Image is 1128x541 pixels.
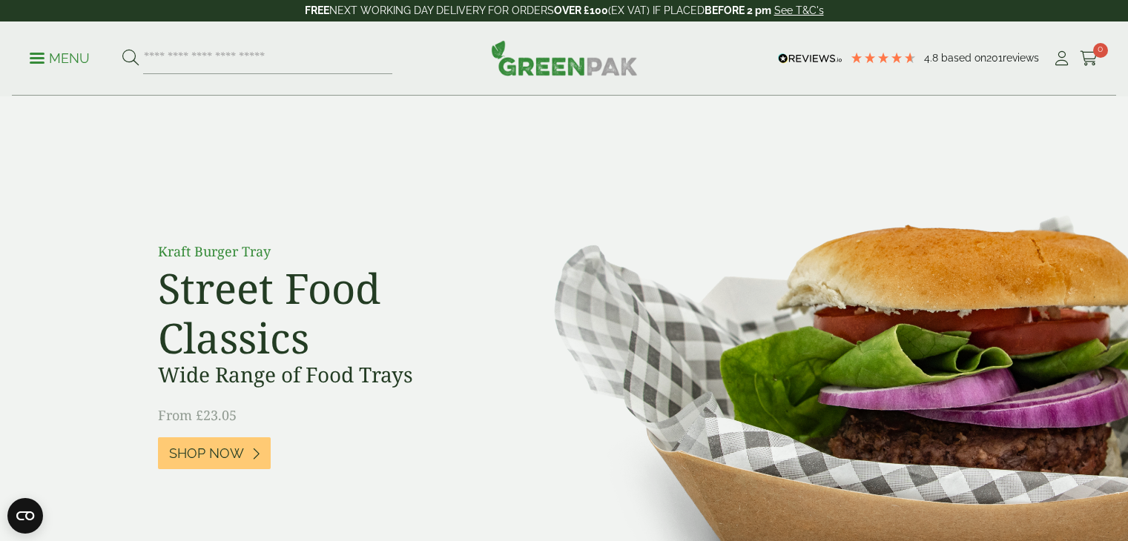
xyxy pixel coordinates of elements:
[30,50,90,64] a: Menu
[1003,52,1039,64] span: reviews
[941,52,986,64] span: Based on
[491,40,638,76] img: GreenPak Supplies
[158,406,237,424] span: From £23.05
[158,437,271,469] a: Shop Now
[1093,43,1108,58] span: 0
[924,52,941,64] span: 4.8
[986,52,1003,64] span: 201
[774,4,824,16] a: See T&C's
[705,4,771,16] strong: BEFORE 2 pm
[158,362,492,388] h3: Wide Range of Food Trays
[850,51,917,64] div: 4.79 Stars
[158,263,492,362] h2: Street Food Classics
[554,4,608,16] strong: OVER £100
[7,498,43,534] button: Open CMP widget
[305,4,329,16] strong: FREE
[30,50,90,67] p: Menu
[1052,51,1071,66] i: My Account
[1080,47,1098,70] a: 0
[158,242,492,262] p: Kraft Burger Tray
[778,53,842,64] img: REVIEWS.io
[169,445,244,462] span: Shop Now
[1080,51,1098,66] i: Cart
